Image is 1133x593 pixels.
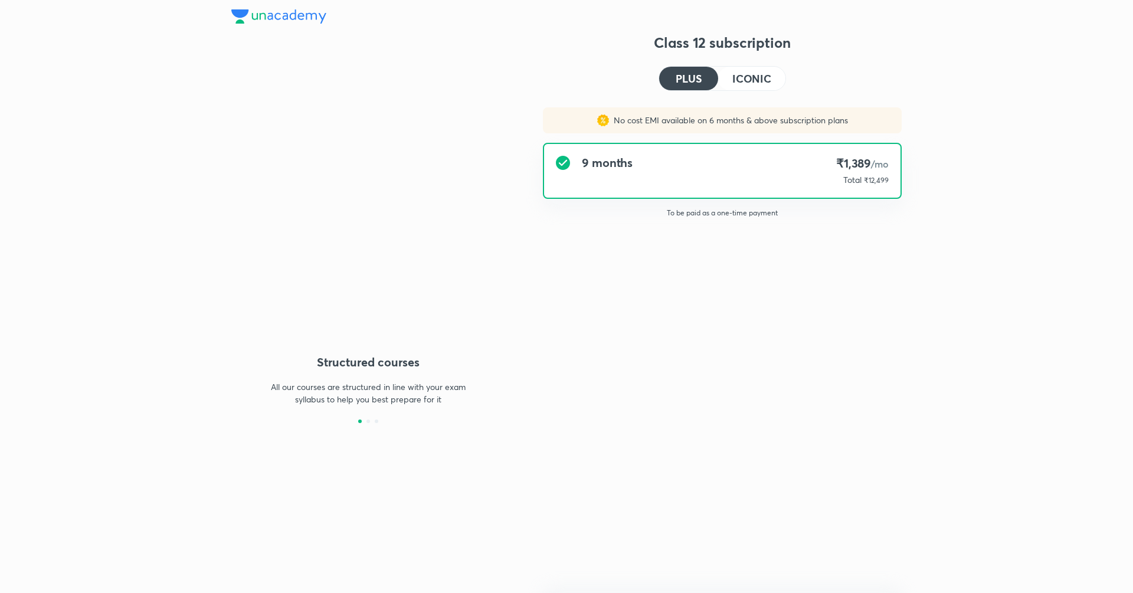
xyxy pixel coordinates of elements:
[871,158,889,170] span: /mo
[266,381,471,405] p: All our courses are structured in line with your exam syllabus to help you best prepare for it
[836,156,889,172] h4: ₹1,389
[597,114,609,126] img: sales discount
[231,353,505,371] h4: Structured courses
[609,114,848,126] p: No cost EMI available on 6 months & above subscription plans
[533,208,911,218] p: To be paid as a one-time payment
[843,174,862,186] p: Total
[231,9,326,24] img: Company Logo
[231,118,505,323] img: yH5BAEAAAAALAAAAAABAAEAAAIBRAA7
[543,33,902,52] h3: Class 12 subscription
[732,73,771,84] h4: ICONIC
[582,156,633,170] h4: 9 months
[864,176,889,185] span: ₹12,499
[718,67,785,90] button: ICONIC
[676,73,702,84] h4: PLUS
[659,67,718,90] button: PLUS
